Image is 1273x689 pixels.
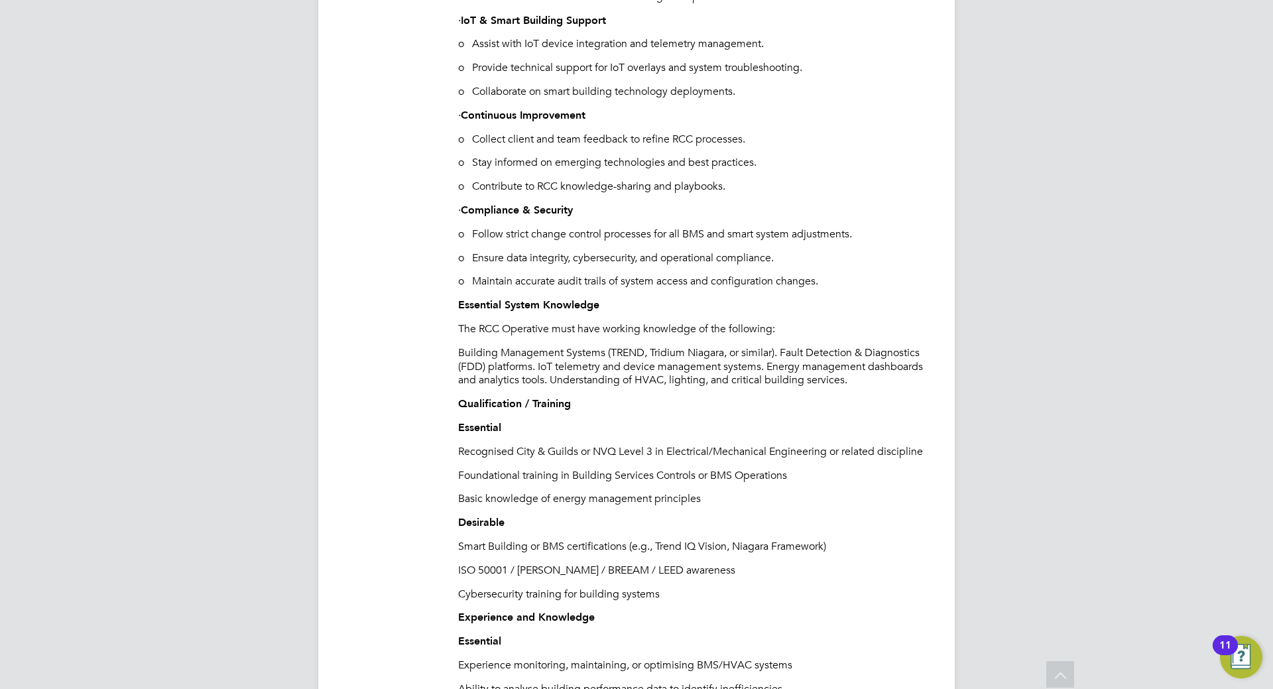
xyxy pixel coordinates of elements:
strong: Experience and Knowledge [458,611,595,623]
p: Recognised City & Guilds or NVQ Level 3 in Electrical/Mechanical Engineering or related discipline [458,445,928,459]
p: o Assist with IoT device integration and telemetry management. [458,37,928,51]
p: Smart Building or BMS certifications (e.g., Trend IQ Vision, Niagara Framework) [458,540,928,554]
p: Experience monitoring, maintaining, or optimising BMS/HVAC systems [458,658,928,672]
strong: Continuous Improvement [461,109,585,121]
p: · [458,109,928,123]
p: o Maintain accurate audit trails of system access and configuration changes. [458,275,928,288]
p: o Ensure data integrity, cybersecurity, and operational compliance. [458,251,928,265]
p: o Stay informed on emerging technologies and best practices. [458,156,928,170]
strong: Qualification / Training [458,397,571,410]
p: o Collect client and team feedback to refine RCC processes. [458,133,928,147]
p: Cybersecurity training for building systems [458,588,928,601]
p: · [458,204,928,218]
strong: IoT & Smart Building Support [461,14,606,27]
button: Open Resource Center, 11 new notifications [1220,636,1262,678]
strong: Essential [458,635,501,647]
p: Basic knowledge of energy management principles [458,492,928,506]
div: 11 [1219,645,1231,662]
p: o Provide technical support for IoT overlays and system troubleshooting. [458,61,928,75]
strong: Compliance & Security [461,204,573,216]
strong: Essential [458,421,501,434]
strong: Desirable [458,516,505,529]
p: · [458,14,928,28]
p: The RCC Operative must have working knowledge of the following: [458,322,928,336]
p: Building Management Systems (TREND, Tridium Niagara, or similar). Fault Detection & Diagnostics (... [458,346,928,387]
p: o Collaborate on smart building technology deployments. [458,85,928,99]
p: ISO 50001 / [PERSON_NAME] / BREEAM / LEED awareness [458,564,928,578]
p: o Follow strict change control processes for all BMS and smart system adjustments. [458,227,928,241]
p: Foundational training in Building Services Controls or BMS Operations [458,469,928,483]
p: o Contribute to RCC knowledge-sharing and playbooks. [458,180,928,194]
strong: Essential System Knowledge [458,298,599,311]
